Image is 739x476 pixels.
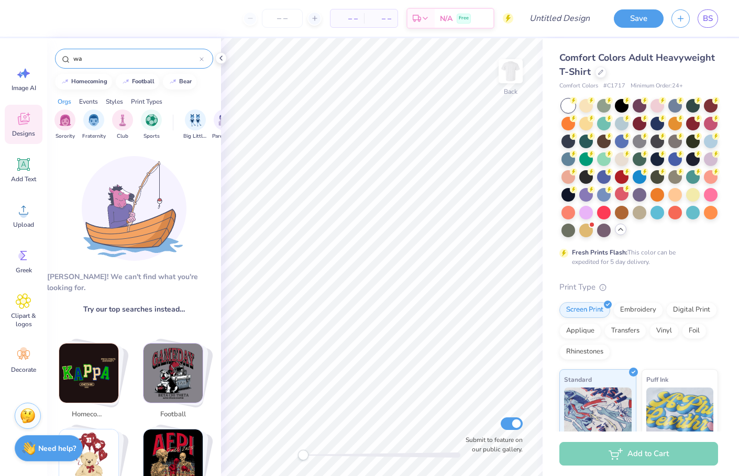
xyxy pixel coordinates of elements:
span: Upload [13,220,34,229]
span: Minimum Order: 24 + [631,82,683,91]
div: Accessibility label [298,450,308,460]
span: – – [370,13,391,24]
button: Stack Card Button football [137,343,216,424]
button: filter button [112,109,133,140]
div: filter for Big Little Reveal [183,109,207,140]
a: BS [698,9,718,28]
img: trend_line.gif [122,79,130,85]
div: Transfers [604,323,646,339]
button: filter button [82,109,106,140]
strong: Need help? [38,444,76,453]
img: Sports Image [146,114,158,126]
span: Designs [12,129,35,138]
div: This color can be expedited for 5 day delivery. [572,248,701,267]
button: filter button [212,109,236,140]
span: – – [337,13,358,24]
input: Untitled Design [521,8,598,29]
div: Styles [106,97,123,106]
span: Puff Ink [646,374,668,385]
button: homecoming [55,74,112,90]
span: BS [703,13,713,25]
img: Parent's Weekend Image [218,114,230,126]
div: filter for Sports [141,109,162,140]
button: filter button [54,109,75,140]
span: Image AI [12,84,36,92]
img: Standard [564,388,632,440]
input: – – [262,9,303,28]
span: homecoming [72,409,106,420]
label: Submit to feature on our public gallery. [460,435,523,454]
div: Embroidery [613,302,663,318]
span: football [156,409,190,420]
span: N/A [440,13,453,24]
div: [PERSON_NAME]! We can't find what you're looking for. [47,271,221,293]
div: Vinyl [649,323,679,339]
img: football [144,344,203,403]
img: trend_line.gif [61,79,69,85]
div: Applique [559,323,601,339]
span: Club [117,132,128,140]
img: Puff Ink [646,388,714,440]
button: Stack Card Button homecoming [52,343,131,424]
div: Foil [682,323,707,339]
span: Add Text [11,175,36,183]
div: Print Type [559,281,718,293]
button: Save [614,9,664,28]
button: filter button [183,109,207,140]
div: Back [504,87,517,96]
div: homecoming [71,79,107,84]
span: Fraternity [82,132,106,140]
button: football [116,74,159,90]
span: Comfort Colors Adult Heavyweight T-Shirt [559,51,715,78]
img: Sorority Image [59,114,71,126]
img: Loading... [82,156,186,261]
img: Fraternity Image [88,114,100,126]
span: Sports [144,132,160,140]
button: filter button [141,109,162,140]
div: Digital Print [666,302,717,318]
span: Comfort Colors [559,82,598,91]
div: filter for Club [112,109,133,140]
div: football [132,79,155,84]
div: bear [179,79,192,84]
div: Events [79,97,98,106]
div: Rhinestones [559,344,610,360]
div: Screen Print [559,302,610,318]
span: Sorority [56,132,75,140]
img: Big Little Reveal Image [190,114,201,126]
span: Clipart & logos [6,312,41,328]
span: Greek [16,266,32,274]
span: # C1717 [603,82,625,91]
div: Orgs [58,97,71,106]
span: Try our top searches instead… [83,304,185,315]
img: trend_line.gif [169,79,177,85]
img: homecoming [59,344,118,403]
span: Parent's Weekend [212,132,236,140]
div: Print Types [131,97,162,106]
div: filter for Parent's Weekend [212,109,236,140]
img: Back [500,61,521,82]
span: Standard [564,374,592,385]
span: Free [459,15,469,22]
span: Decorate [11,366,36,374]
div: filter for Fraternity [82,109,106,140]
button: bear [163,74,196,90]
img: Club Image [117,114,128,126]
span: Big Little Reveal [183,132,207,140]
strong: Fresh Prints Flash: [572,248,627,257]
div: filter for Sorority [54,109,75,140]
input: Try "Alpha" [72,53,200,64]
